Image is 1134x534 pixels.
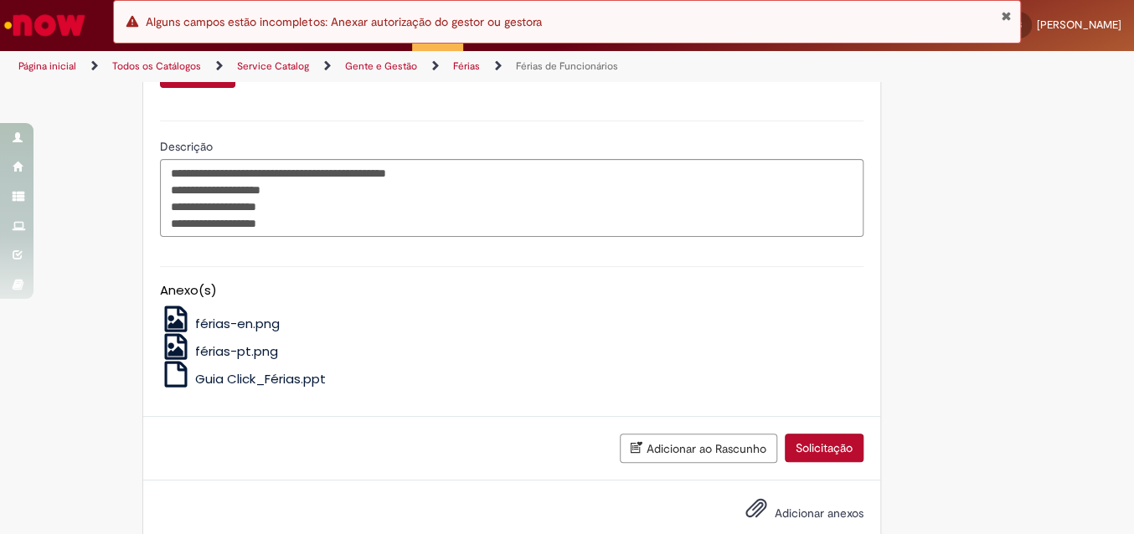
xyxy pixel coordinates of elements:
[516,59,618,73] a: Férias de Funcionários
[160,342,278,360] a: férias-pt.png
[194,370,325,388] span: Guia Click_Férias.ppt
[160,315,280,332] a: férias-en.png
[112,59,201,73] a: Todos os Catálogos
[1037,18,1121,32] span: [PERSON_NAME]
[775,506,863,521] span: Adicionar anexos
[18,59,76,73] a: Página inicial
[1001,9,1012,23] button: Fechar Notificação
[160,159,863,238] textarea: Descrição
[237,59,309,73] a: Service Catalog
[160,284,863,298] h5: Anexo(s)
[146,14,541,29] span: Alguns campos estão incompletos: Anexar autorização do gestor ou gestora
[194,315,279,332] span: férias-en.png
[160,370,326,388] a: Guia Click_Férias.ppt
[785,434,863,462] button: Solicitação
[620,434,777,463] button: Adicionar ao Rascunho
[453,59,480,73] a: Férias
[13,51,744,82] ul: Trilhas de página
[741,493,771,531] button: Adicionar anexos
[2,8,88,42] img: ServiceNow
[345,59,417,73] a: Gente e Gestão
[160,139,216,154] span: Descrição
[194,342,277,360] span: férias-pt.png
